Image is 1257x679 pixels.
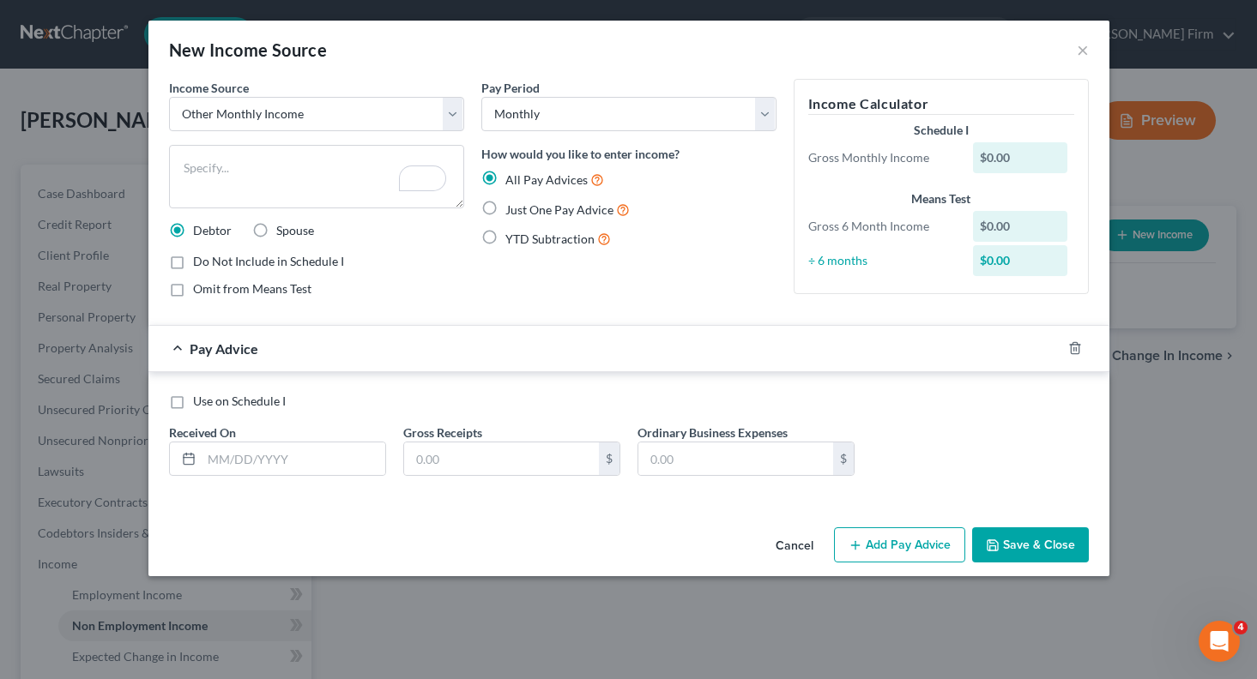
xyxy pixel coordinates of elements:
span: Debtor [193,223,232,237]
h5: Income Calculator [808,93,1074,115]
div: Gross 6 Month Income [800,218,965,235]
button: × [1077,39,1089,60]
input: 0.00 [404,442,599,475]
span: Income Source [169,81,249,95]
input: MM/DD/YYYY [202,442,385,475]
button: Cancel [762,529,827,563]
label: Pay Period [481,79,540,97]
span: Do Not Include in Schedule I [193,254,344,268]
span: Pay Advice [190,340,258,357]
label: How would you like to enter income? [481,145,680,163]
button: Add Pay Advice [834,527,965,563]
span: Spouse [276,223,314,237]
span: Received On [169,425,236,440]
div: $0.00 [973,142,1067,173]
span: All Pay Advices [505,172,588,187]
span: Omit from Means Test [193,281,311,296]
span: 4 [1234,621,1248,634]
label: Ordinary Business Expenses [638,424,788,442]
div: ÷ 6 months [800,252,965,269]
div: $0.00 [973,245,1067,276]
div: $ [833,442,854,475]
span: YTD Subtraction [505,231,595,246]
input: 0.00 [638,442,833,475]
div: Means Test [808,190,1074,207]
div: Schedule I [808,122,1074,139]
button: Save & Close [972,527,1089,563]
div: $0.00 [973,211,1067,242]
div: Gross Monthly Income [800,149,965,166]
div: New Income Source [169,38,328,62]
iframe: Intercom live chat [1199,621,1240,662]
span: Use on Schedule I [193,394,286,408]
div: $ [599,442,619,475]
span: Just One Pay Advice [505,202,613,217]
textarea: To enrich screen reader interactions, please activate Accessibility in Grammarly extension settings [169,145,464,208]
label: Gross Receipts [403,424,482,442]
